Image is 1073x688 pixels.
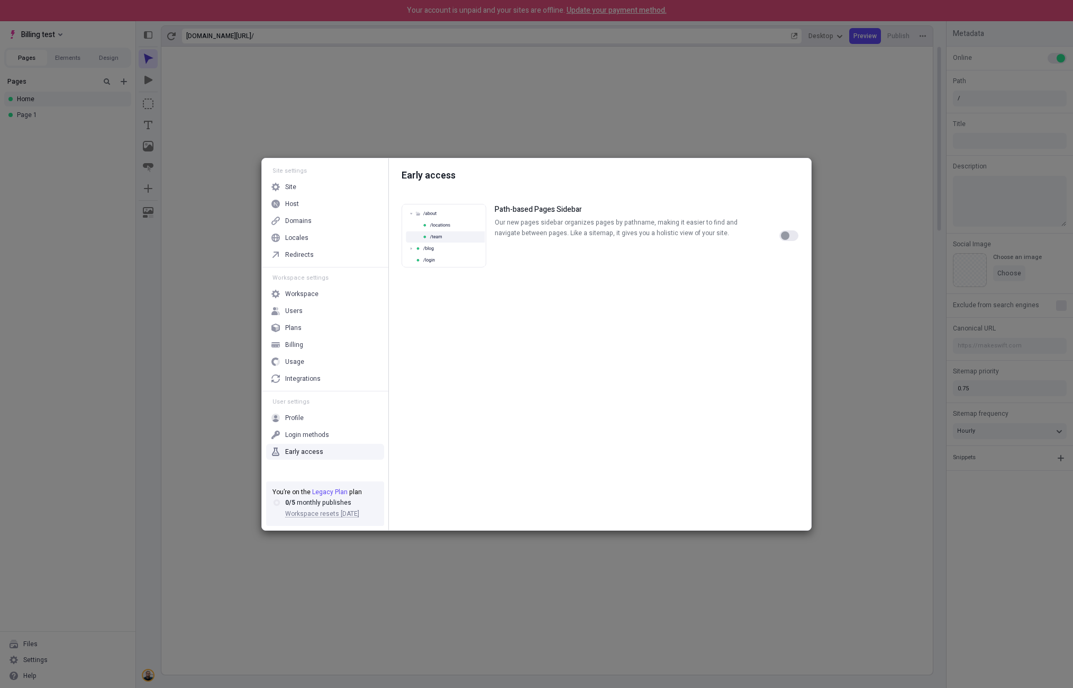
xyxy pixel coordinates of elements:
div: Billing [285,341,303,349]
div: Usage [285,358,304,366]
div: Users [285,307,303,315]
p: Our new pages sidebar organizes pages by pathname, making it easier to find and navigate between ... [495,218,762,238]
div: Workspace settings [266,274,384,282]
div: Locales [285,234,308,242]
div: Profile [285,414,304,422]
span: Legacy Plan [312,487,348,497]
div: Workspace [285,290,319,298]
p: Early access [402,169,798,183]
div: Early access [285,448,323,456]
div: Site [285,183,296,191]
h3: Path-based Pages Sidebar [495,204,762,216]
div: Redirects [285,251,314,259]
div: Domains [285,217,312,225]
span: 0 / 5 [285,498,295,507]
div: Host [285,200,299,208]
span: Workspace resets [DATE] [285,509,359,519]
img: Show Routes UI [403,205,485,266]
div: Integrations [285,374,321,383]
div: Plans [285,324,302,332]
span: monthly publishes [297,498,351,507]
div: You’re on the plan [272,488,378,496]
div: Login methods [285,431,329,439]
div: Site settings [266,167,384,175]
div: User settings [266,398,384,406]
